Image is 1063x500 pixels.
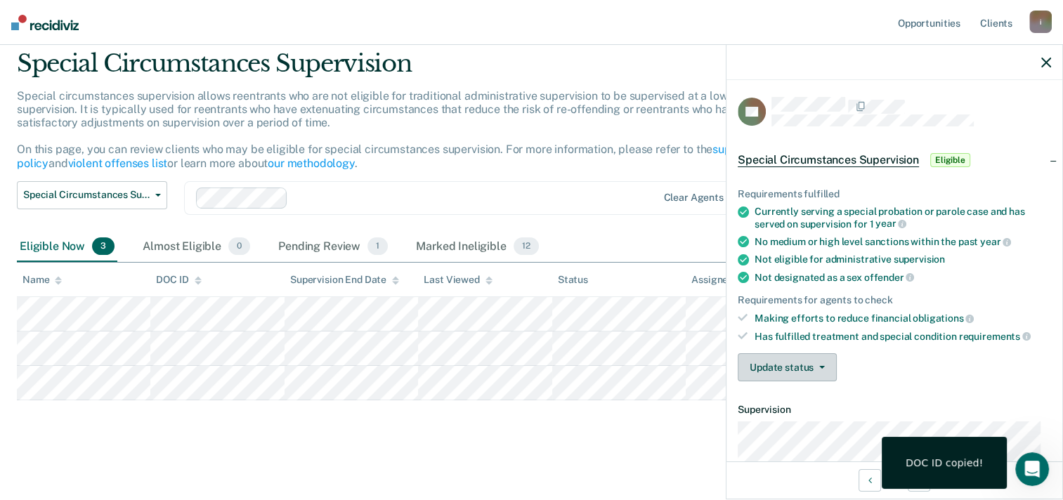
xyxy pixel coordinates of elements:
div: Status [558,274,588,286]
dt: Supervision [738,404,1051,416]
span: Eligible [930,153,970,167]
div: 2 / 3 [726,461,1062,499]
span: offender [864,272,915,283]
div: Profile image for Krysty [191,22,219,51]
p: How can we help? [28,171,253,195]
div: Requirements fulfilled [738,188,1051,200]
span: year [875,218,906,229]
a: supervision levels policy [17,143,803,169]
span: 0 [228,237,250,256]
div: Name [22,274,62,286]
span: supervision [894,254,945,265]
div: Supervision End Date [290,274,399,286]
div: Currently serving a special probation or parole case and has served on supervision for 1 [755,206,1051,230]
span: Home [54,406,86,416]
div: Has fulfilled treatment and special condition [755,330,1051,343]
img: Recidiviz [11,15,79,30]
div: Eligible Now [17,232,117,263]
div: Pending Review [275,232,391,263]
button: Previous Opportunity [859,469,881,492]
div: No medium or high level sanctions within the past [755,235,1051,248]
div: Last Viewed [424,274,492,286]
button: Messages [141,371,281,427]
div: Close [242,22,267,48]
div: DOC ID [156,274,201,286]
div: Making efforts to reduce financial [755,312,1051,324]
div: i [1029,11,1052,33]
div: Send us a message [29,225,235,239]
span: 3 [92,237,115,256]
img: Profile image for Kim [164,22,193,51]
span: 12 [514,237,539,256]
iframe: Intercom live chat [1015,452,1049,486]
a: our methodology [268,157,355,170]
div: Marked Ineligible [413,232,541,263]
div: Requirements for agents to check [738,294,1051,306]
button: Update status [738,353,837,381]
p: Hi [EMAIL_ADDRESS][DOMAIN_NAME] 👋 [28,100,253,171]
div: Special Circumstances Supervision [17,49,814,89]
div: Assigned to [691,274,757,286]
div: Send us a message [14,213,267,251]
div: DOC ID copied! [906,456,983,469]
span: year [980,236,1011,247]
span: obligations [913,312,974,324]
div: Almost Eligible [140,232,253,263]
span: Messages [187,406,235,416]
span: Special Circumstances Supervision [23,189,150,201]
a: violent offenses list [68,157,168,170]
img: logo [28,27,105,49]
div: Clear agents [663,192,723,204]
img: Profile image for Rajan [138,22,166,51]
span: Special Circumstances Supervision [738,153,919,167]
span: 1 [367,237,388,256]
div: Not eligible for administrative [755,254,1051,265]
div: Not designated as a sex [755,271,1051,284]
p: Special circumstances supervision allows reentrants who are not eligible for traditional administ... [17,89,803,170]
span: requirements [959,331,1031,342]
div: Special Circumstances SupervisionEligible [726,138,1062,183]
